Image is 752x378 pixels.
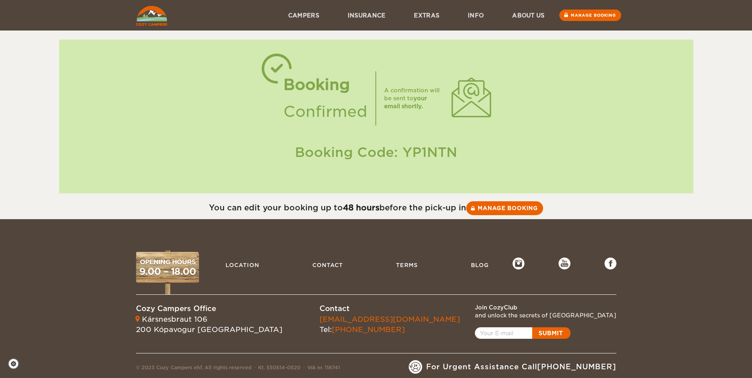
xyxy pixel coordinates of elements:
div: Join CozyClub [475,304,616,311]
div: Confirmed [283,98,367,125]
div: © 2023 Cozy Campers ehf. All rights reserved Kt. 550514-0520 Vsk nr. 118741 [136,364,340,374]
span: For Urgent Assistance Call [426,362,616,372]
strong: 48 hours [343,203,379,212]
a: Contact [308,258,347,273]
div: Cozy Campers Office [136,304,282,314]
a: [EMAIL_ADDRESS][DOMAIN_NAME] [320,315,460,323]
img: Cozy Campers [136,6,167,26]
a: Cookie settings [8,358,24,369]
a: Manage booking [466,201,543,215]
a: Open popup [475,327,570,339]
a: [PHONE_NUMBER] [332,325,405,334]
div: Contact [320,304,460,314]
a: Blog [467,258,493,273]
a: [PHONE_NUMBER] [537,363,616,371]
div: and unlock the secrets of [GEOGRAPHIC_DATA] [475,311,616,319]
a: Manage booking [559,10,621,21]
div: Kársnesbraut 106 200 Kópavogur [GEOGRAPHIC_DATA] [136,314,282,334]
a: Terms [392,258,422,273]
div: Booking [283,71,367,98]
div: Booking Code: YP1NTN [67,143,685,162]
div: A confirmation will be sent to [384,86,444,110]
div: Tel: [320,314,460,334]
a: Location [222,258,263,273]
